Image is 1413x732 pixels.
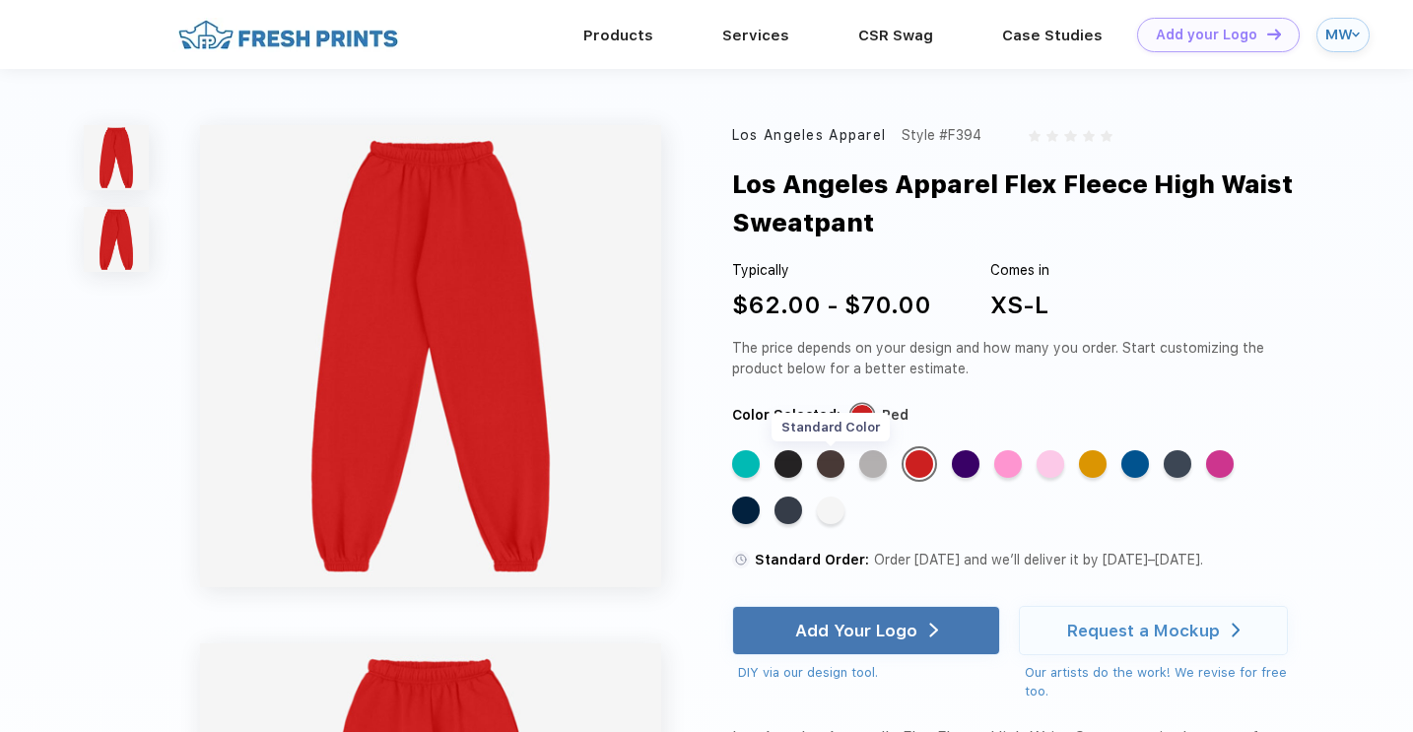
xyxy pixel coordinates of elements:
img: gray_star.svg [1046,130,1058,142]
div: Asphalt [774,497,802,524]
a: CSR Swag [858,27,933,44]
div: Our artists do the work! We revise for free too. [1025,663,1311,701]
a: Services [722,27,789,44]
div: Comes in [990,260,1049,281]
span: Order [DATE] and we’ll deliver it by [DATE]–[DATE]. [874,552,1203,567]
div: Typically [732,260,931,281]
div: Bubblegum [994,450,1022,478]
img: gray_star.svg [1083,130,1095,142]
div: $62.00 - $70.00 [732,288,931,323]
img: fo%20logo%202.webp [172,18,404,52]
img: white arrow [1232,623,1241,637]
img: DT [1267,29,1281,39]
img: white arrow [929,623,938,637]
img: standard order [732,551,750,568]
div: Los Angeles Apparel [732,125,887,146]
div: Red [906,450,933,478]
div: Pool Green [732,450,760,478]
div: Purple [952,450,979,478]
img: gray_star.svg [1029,130,1041,142]
div: White [817,497,844,524]
span: Standard Order: [755,552,869,567]
div: Black [774,450,802,478]
div: The price depends on your design and how many you order. Start customizing the product below for ... [732,338,1312,379]
img: func=resize&h=640 [200,125,661,586]
div: Color Selected: [732,405,841,426]
div: Light Pink [1037,450,1064,478]
div: Add your Logo [1156,27,1257,43]
img: gray_star.svg [1064,130,1076,142]
div: Fuschia [1206,450,1234,478]
img: func=resize&h=100 [84,125,149,190]
div: Style #F394 [902,125,981,146]
a: Products [583,27,653,44]
div: XS-L [990,288,1048,323]
img: gray_star.svg [1101,130,1112,142]
div: Request a Mockup [1067,621,1220,640]
div: MW [1325,27,1347,43]
img: func=resize&h=100 [84,207,149,272]
div: Los Angeles Apparel Flex Fleece High Waist Sweatpant [732,166,1368,241]
div: Chocolate [817,450,844,478]
img: arrow_down_blue.svg [1352,31,1360,38]
div: Navy [732,497,760,524]
div: DIY via our design tool. [738,663,1000,683]
div: Royal Blue [1121,450,1149,478]
div: Add Your Logo [795,621,917,640]
div: Gold [1079,450,1107,478]
div: Dark Heather Grey [1164,450,1191,478]
div: Red [882,405,908,426]
div: Dark Heather [859,450,887,478]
